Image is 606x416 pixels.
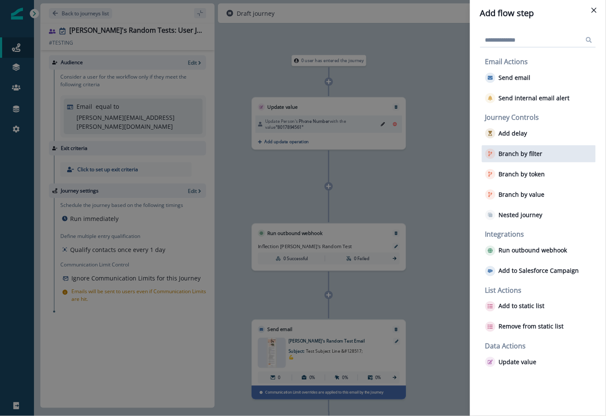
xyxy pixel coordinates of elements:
[485,169,545,179] button: Branch by token
[485,73,531,83] button: Send email
[499,303,545,310] p: Add to static list
[587,3,601,17] button: Close
[485,113,596,122] h2: Journey Controls
[485,210,543,220] button: Nested journey
[485,342,596,350] h2: Data Actions
[485,266,579,276] button: Add to Salesforce Campaign
[499,150,543,158] p: Branch by filter
[485,286,596,294] h2: List Actions
[480,7,596,20] div: Add flow step
[485,58,596,66] h2: Email Actions
[499,171,545,178] p: Branch by token
[485,357,537,367] button: Update value
[485,322,564,332] button: Remove from static list
[499,359,537,366] p: Update value
[485,301,545,311] button: Add to static list
[499,74,531,82] p: Send email
[499,247,567,254] p: Run outbound webhook
[499,95,570,102] p: Send internal email alert
[485,246,567,256] button: Run outbound webhook
[499,212,543,219] p: Nested journey
[485,93,570,103] button: Send internal email alert
[499,130,527,137] p: Add delay
[485,149,543,159] button: Branch by filter
[485,190,545,200] button: Branch by value
[499,323,564,330] p: Remove from static list
[485,230,596,238] h2: Integrations
[499,191,545,198] p: Branch by value
[499,267,579,275] p: Add to Salesforce Campaign
[485,128,527,139] button: Add delay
